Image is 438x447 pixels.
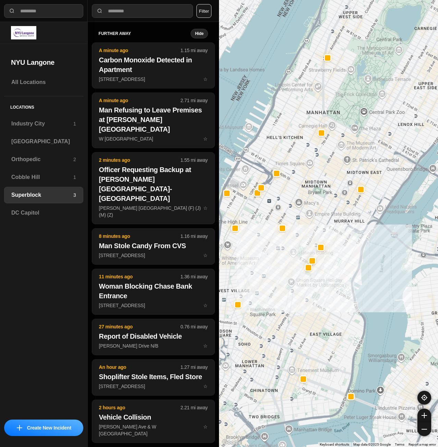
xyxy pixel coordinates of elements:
[92,302,215,308] a: 11 minutes ago1.36 mi awayWoman Blocking Chase Bank Entrance[STREET_ADDRESS]star
[99,233,181,240] p: 8 minutes ago
[409,443,436,446] a: Report a map error
[99,157,181,164] p: 2 minutes ago
[92,343,215,349] a: 27 minutes ago0.76 mi awayReport of Disabled Vehicle[PERSON_NAME] Drive N/Bstar
[181,273,208,280] p: 1.36 mi away
[99,31,191,36] h5: further away
[4,151,83,168] a: Orthopedic2
[92,43,215,88] button: A minute ago1.15 mi awayCarbon Monoxide Detected in Apartment[STREET_ADDRESS]star
[99,372,208,382] h2: Shoplifter Stole Items, Fled Store
[99,412,208,422] h2: Vehicle Collision
[203,136,208,142] span: star
[99,273,181,280] p: 11 minutes ago
[73,192,76,198] p: 3
[4,169,83,185] a: Cobble Hill1
[4,187,83,203] a: Superblock3
[4,116,83,132] a: Industry City1
[27,424,71,431] p: Create New Incident
[203,303,208,308] span: star
[11,155,73,164] h3: Orthopedic
[92,383,215,389] a: An hour ago1.27 mi awayShoplifter Stole Items, Fled Store[STREET_ADDRESS]star
[99,165,208,203] h2: Officer Requesting Backup at [PERSON_NAME][GEOGRAPHIC_DATA]-[GEOGRAPHIC_DATA]
[4,96,83,116] h5: Locations
[99,97,181,104] p: A minute ago
[203,424,208,430] span: star
[417,422,431,436] button: zoom-out
[11,78,76,86] h3: All Locations
[203,253,208,258] span: star
[11,26,36,39] img: logo
[422,413,427,418] img: zoom-in
[395,443,404,446] a: Terms (opens in new tab)
[417,391,431,404] button: recenter
[181,47,208,54] p: 1.15 mi away
[73,120,76,127] p: 1
[99,331,208,341] h2: Report of Disabled Vehicle
[191,29,208,38] button: Hide
[195,31,204,36] small: Hide
[11,209,76,217] h3: DC Capitol
[99,205,208,218] p: [PERSON_NAME] [GEOGRAPHIC_DATA] (F) (J) (M) (Z)
[99,364,181,371] p: An hour ago
[4,205,83,221] a: DC Capitol
[181,404,208,411] p: 2.21 mi away
[99,404,181,411] p: 2 hours ago
[203,384,208,389] span: star
[96,8,103,14] img: search
[92,359,215,396] button: An hour ago1.27 mi awayShoplifter Stole Items, Fled Store[STREET_ADDRESS]star
[92,400,215,443] button: 2 hours ago2.21 mi awayVehicle Collision[PERSON_NAME] Ave & W [GEOGRAPHIC_DATA]star
[203,76,208,82] span: star
[99,252,208,259] p: [STREET_ADDRESS]
[92,93,215,148] button: A minute ago2.71 mi awayMan Refusing to Leave Premises at [PERSON_NAME][GEOGRAPHIC_DATA]W [GEOGRA...
[11,58,76,67] h2: NYU Langone
[221,438,243,447] a: Open this area in Google Maps (opens a new window)
[92,424,215,430] a: 2 hours ago2.21 mi awayVehicle Collision[PERSON_NAME] Ave & W [GEOGRAPHIC_DATA]star
[99,76,208,83] p: [STREET_ADDRESS]
[99,281,208,301] h2: Woman Blocking Chase Bank Entrance
[4,133,83,150] a: [GEOGRAPHIC_DATA]
[11,173,73,181] h3: Cobble Hill
[11,137,76,146] h3: [GEOGRAPHIC_DATA]
[196,4,211,18] button: Filter
[99,323,181,330] p: 27 minutes ago
[92,205,215,211] a: 2 minutes ago1.55 mi awayOfficer Requesting Backup at [PERSON_NAME][GEOGRAPHIC_DATA]-[GEOGRAPHIC_...
[221,438,243,447] img: Google
[92,252,215,258] a: 8 minutes ago1.16 mi awayMan Stole Candy From CVS[STREET_ADDRESS]star
[17,425,22,431] img: icon
[99,55,208,74] h2: Carbon Monoxide Detected in Apartment
[4,74,83,90] a: All Locations
[99,135,208,142] p: W [GEOGRAPHIC_DATA]
[92,136,215,142] a: A minute ago2.71 mi awayMan Refusing to Leave Premises at [PERSON_NAME][GEOGRAPHIC_DATA]W [GEOGRA...
[422,426,427,432] img: zoom-out
[92,76,215,82] a: A minute ago1.15 mi awayCarbon Monoxide Detected in Apartment[STREET_ADDRESS]star
[92,152,215,224] button: 2 minutes ago1.55 mi awayOfficer Requesting Backup at [PERSON_NAME][GEOGRAPHIC_DATA]-[GEOGRAPHIC_...
[73,156,76,163] p: 2
[73,174,76,181] p: 1
[92,269,215,315] button: 11 minutes ago1.36 mi awayWoman Blocking Chase Bank Entrance[STREET_ADDRESS]star
[99,383,208,390] p: [STREET_ADDRESS]
[11,191,73,199] h3: Superblock
[421,395,427,401] img: recenter
[203,343,208,349] span: star
[4,420,83,436] button: iconCreate New Incident
[181,364,208,371] p: 1.27 mi away
[99,241,208,251] h2: Man Stole Candy From CVS
[181,323,208,330] p: 0.76 mi away
[353,443,391,446] span: Map data ©2025 Google
[9,8,15,14] img: search
[11,120,73,128] h3: Industry City
[320,442,349,447] button: Keyboard shortcuts
[181,157,208,164] p: 1.55 mi away
[99,423,208,437] p: [PERSON_NAME] Ave & W [GEOGRAPHIC_DATA]
[203,205,208,211] span: star
[99,302,208,309] p: [STREET_ADDRESS]
[99,342,208,349] p: [PERSON_NAME] Drive N/B
[99,105,208,134] h2: Man Refusing to Leave Premises at [PERSON_NAME][GEOGRAPHIC_DATA]
[181,233,208,240] p: 1.16 mi away
[417,409,431,422] button: zoom-in
[99,47,181,54] p: A minute ago
[92,319,215,355] button: 27 minutes ago0.76 mi awayReport of Disabled Vehicle[PERSON_NAME] Drive N/Bstar
[92,228,215,265] button: 8 minutes ago1.16 mi awayMan Stole Candy From CVS[STREET_ADDRESS]star
[181,97,208,104] p: 2.71 mi away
